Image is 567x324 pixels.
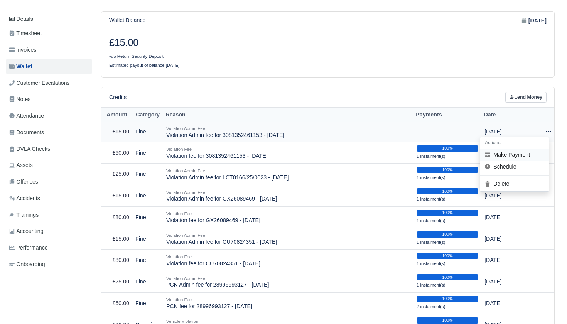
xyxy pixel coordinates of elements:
a: Attendance [6,108,92,123]
span: Timesheet [9,29,42,38]
td: [DATE] [481,206,532,228]
small: Estimated payout of balance [DATE] [109,63,180,67]
a: Performance [6,240,92,255]
small: Violation Fee [166,147,192,152]
td: [DATE] [481,121,532,142]
span: Trainings [9,211,39,219]
small: 1 instalment(s) [417,283,445,287]
div: 100% [417,145,478,152]
small: 1 instalment(s) [417,261,445,266]
td: Violation fee for GX26089469 - [DATE] [163,206,413,228]
td: Fine [132,121,163,142]
div: 100% [417,167,478,173]
td: [DATE] [481,271,532,293]
div: 100% [417,274,478,280]
strong: [DATE] [528,16,547,25]
a: Assets [6,158,92,173]
span: Customer Escalations [9,79,70,88]
th: Payments [413,108,481,122]
td: Fine [132,228,163,250]
span: Attendance [9,111,44,120]
td: £80.00 [101,206,132,228]
a: Accidents [6,191,92,206]
a: Offences [6,174,92,189]
td: Violation Admin fee for LCT0166/25/0023 - [DATE] [163,164,413,185]
small: 2 instalment(s) [417,304,445,309]
td: Violation fee for CU70824351 - [DATE] [163,250,413,271]
td: Fine [132,164,163,185]
span: Onboarding [9,260,45,269]
a: Trainings [6,208,92,223]
a: Invoices [6,42,92,57]
a: Documents [6,125,92,140]
td: Fine [132,292,163,314]
td: [DATE] [481,228,532,250]
small: 1 instalment(s) [417,240,445,245]
h6: Wallet Balance [109,17,145,24]
small: 1 instalment(s) [417,218,445,223]
div: Chat Widget [528,287,567,324]
td: [DATE] [481,292,532,314]
a: Notes [6,92,92,107]
h3: £15.00 [109,37,322,49]
td: £15.00 [101,121,132,142]
span: Assets [9,161,33,170]
button: Delete [480,179,549,189]
td: PCN Admin fee for 28996993127 - [DATE] [163,271,413,293]
td: £60.00 [101,142,132,164]
a: Timesheet [6,26,92,41]
small: Violation Fee [166,297,192,302]
td: £80.00 [101,250,132,271]
small: 1 instalment(s) [417,154,445,159]
td: [DATE] [481,250,532,271]
small: Violation Admin Fee [166,169,205,173]
a: Wallet [6,59,92,74]
div: 100% [417,210,478,216]
td: £60.00 [101,292,132,314]
td: Fine [132,250,163,271]
td: Violation fee for 3081352461153 - [DATE] [163,142,413,164]
th: Amount [101,108,132,122]
span: Accounting [9,227,44,236]
th: Date [481,108,532,122]
span: Accidents [9,194,40,203]
td: £15.00 [101,185,132,207]
div: 100% [417,253,478,259]
td: Violation Admin fee for CU70824351 - [DATE] [163,228,413,250]
div: 100% [417,317,478,324]
small: Violation Fee [166,255,192,259]
div: 100% [417,296,478,302]
td: Fine [132,185,163,207]
td: £25.00 [101,164,132,185]
td: £15.00 [101,228,132,250]
span: Offences [9,177,38,186]
td: PCN fee for 28996993127 - [DATE] [163,292,413,314]
div: 100% [417,188,478,194]
button: Make Payment [480,149,549,161]
a: DVLA Checks [6,142,92,157]
small: Violation Admin Fee [166,233,205,238]
span: Documents [9,128,44,137]
small: w/o Return Security Deposit [109,54,164,59]
small: 1 instalment(s) [417,175,445,180]
small: Vehicle Violation [166,319,198,324]
td: Violation Admin fee for 3081352461153 - [DATE] [163,121,413,142]
h6: Actions [480,137,549,149]
span: Invoices [9,46,36,54]
td: Violation Admin fee for GX26089469 - [DATE] [163,185,413,207]
td: Fine [132,271,163,293]
small: Violation Admin Fee [166,190,205,195]
span: DVLA Checks [9,145,50,154]
small: Violation Admin Fee [166,126,205,131]
a: Customer Escalations [6,76,92,91]
a: Accounting [6,224,92,239]
small: Violation Fee [166,211,192,216]
a: Schedule [480,161,549,173]
td: [DATE] [481,185,532,207]
h6: Credits [109,94,127,101]
span: Wallet [9,62,32,71]
span: Notes [9,95,30,104]
th: Category [132,108,163,122]
a: Onboarding [6,257,92,272]
td: Fine [132,206,163,228]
